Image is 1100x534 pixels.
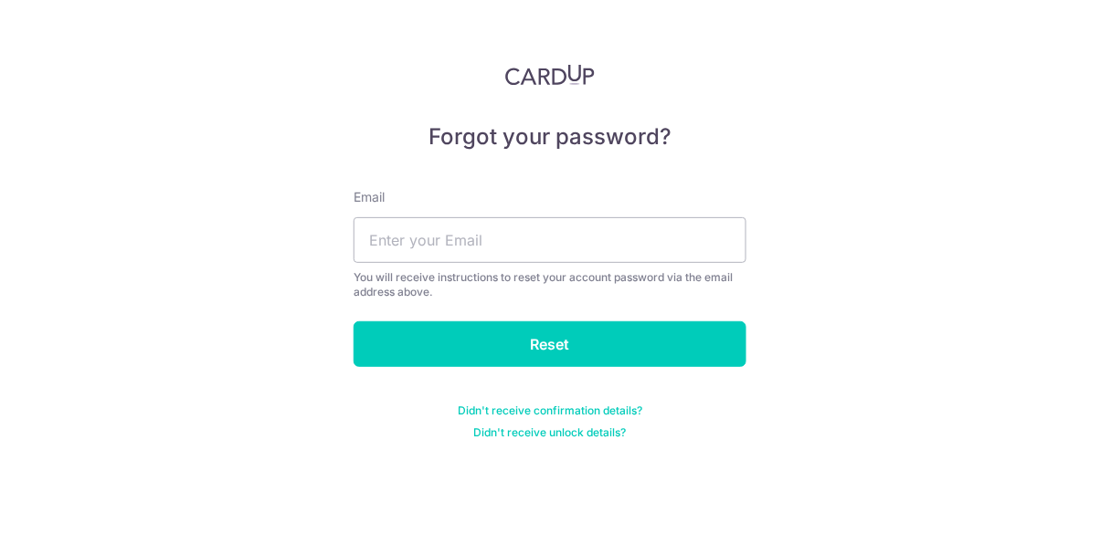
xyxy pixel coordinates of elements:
[354,217,746,263] input: Enter your Email
[354,188,385,206] label: Email
[354,270,746,299] div: You will receive instructions to reset your account password via the email address above.
[505,64,595,86] img: CardUp Logo
[354,321,746,367] input: Reset
[458,403,642,418] a: Didn't receive confirmation details?
[474,425,627,440] a: Didn't receive unlock details?
[354,122,746,152] h5: Forgot your password?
